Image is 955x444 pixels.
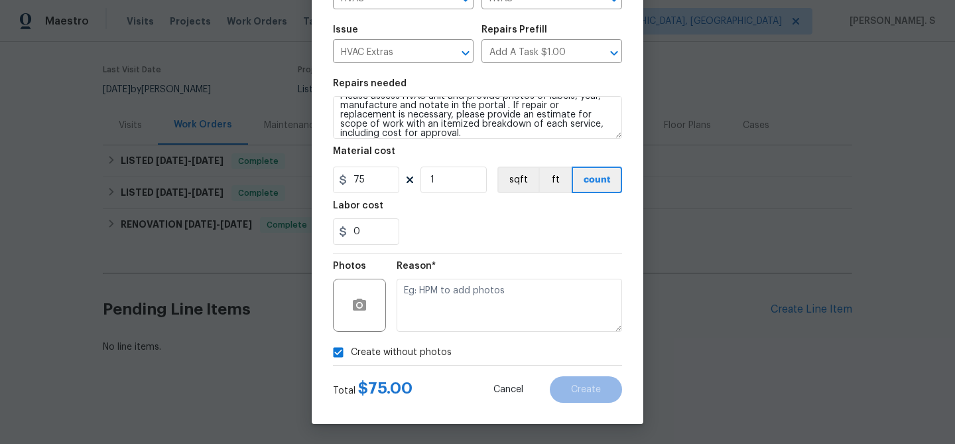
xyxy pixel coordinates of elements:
[539,167,572,193] button: ft
[456,44,475,62] button: Open
[333,96,622,139] textarea: Feedback received that the outdoor unit is completely frozen. Please assess HVAC unit and provide...
[333,201,383,210] h5: Labor cost
[333,382,413,398] div: Total
[358,380,413,396] span: $ 75.00
[481,25,547,35] h5: Repairs Prefill
[333,25,358,35] h5: Issue
[572,167,622,193] button: count
[497,167,539,193] button: sqft
[333,79,407,88] h5: Repairs needed
[472,376,544,403] button: Cancel
[605,44,623,62] button: Open
[550,376,622,403] button: Create
[333,261,366,271] h5: Photos
[493,385,523,395] span: Cancel
[397,261,436,271] h5: Reason*
[351,346,452,360] span: Create without photos
[571,385,601,395] span: Create
[333,147,395,156] h5: Material cost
